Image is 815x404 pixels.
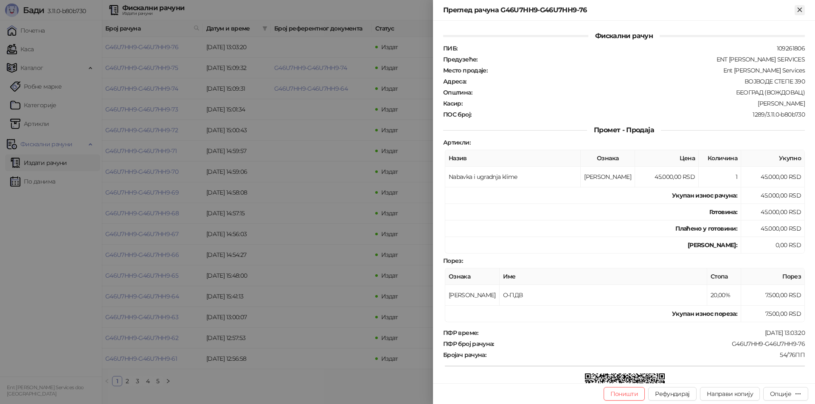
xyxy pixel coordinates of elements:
strong: Адреса : [443,78,467,85]
th: Порез [741,268,805,285]
strong: Артикли : [443,139,470,146]
th: Цена [635,150,699,167]
div: [DATE] 13:03:20 [479,329,806,337]
strong: Предузеће : [443,56,478,63]
span: Промет - Продаја [587,126,661,134]
strong: Плаћено у готовини: [675,225,737,232]
strong: Касир : [443,100,462,107]
strong: ПФР време : [443,329,478,337]
div: G46U7HH9-G46U7HH9-76 [495,340,806,348]
span: Фискални рачун [588,32,660,40]
strong: [PERSON_NAME]: [688,241,737,249]
th: Ознака [445,268,500,285]
th: Назив [445,150,581,167]
div: [PERSON_NAME] [463,100,806,107]
td: [PERSON_NAME] [581,167,635,187]
td: 45.000,00 RSD [741,187,805,204]
strong: Бројач рачуна : [443,351,486,359]
td: [PERSON_NAME] [445,285,500,306]
strong: Општина : [443,89,472,96]
div: Преглед рачуна G46U7HH9-G46U7HH9-76 [443,5,795,15]
span: Направи копију [707,390,753,398]
td: 7.500,00 RSD [741,285,805,306]
div: 54/76ПП [487,351,806,359]
th: Име [500,268,707,285]
strong: ПОС број : [443,111,471,118]
button: Поништи [604,387,645,401]
td: 0,00 RSD [741,237,805,254]
div: 109261806 [458,45,806,52]
strong: Укупан износ рачуна : [672,192,737,199]
td: 45.000,00 RSD [741,167,805,187]
strong: ПФР број рачуна : [443,340,494,348]
button: Опције [763,387,808,401]
td: 45.000,00 RSD [741,220,805,237]
td: О-ПДВ [500,285,707,306]
td: Nabavka i ugradnja klime [445,167,581,187]
div: ENT [PERSON_NAME] SERVICES [478,56,806,63]
td: 45.000,00 RSD [741,204,805,220]
strong: Место продаје : [443,67,487,74]
div: Опције [770,390,791,398]
button: Рефундирај [648,387,697,401]
th: Количина [699,150,741,167]
strong: Укупан износ пореза: [672,310,737,318]
button: Направи копију [700,387,760,401]
div: ВОЈВОДЕ СТЕПЕ 390 [467,78,806,85]
th: Укупно [741,150,805,167]
div: Ent [PERSON_NAME] Services [488,67,806,74]
button: Close [795,5,805,15]
td: 20,00% [707,285,741,306]
strong: Готовина : [709,208,737,216]
div: 1289/3.11.0-b80b730 [472,111,806,118]
strong: Порез : [443,257,463,265]
strong: ПИБ : [443,45,457,52]
div: БЕОГРАД (ВОЖДОВАЦ) [473,89,806,96]
th: Ознака [581,150,635,167]
td: 1 [699,167,741,187]
th: Стопа [707,268,741,285]
td: 7.500,00 RSD [741,306,805,322]
td: 45.000,00 RSD [635,167,699,187]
